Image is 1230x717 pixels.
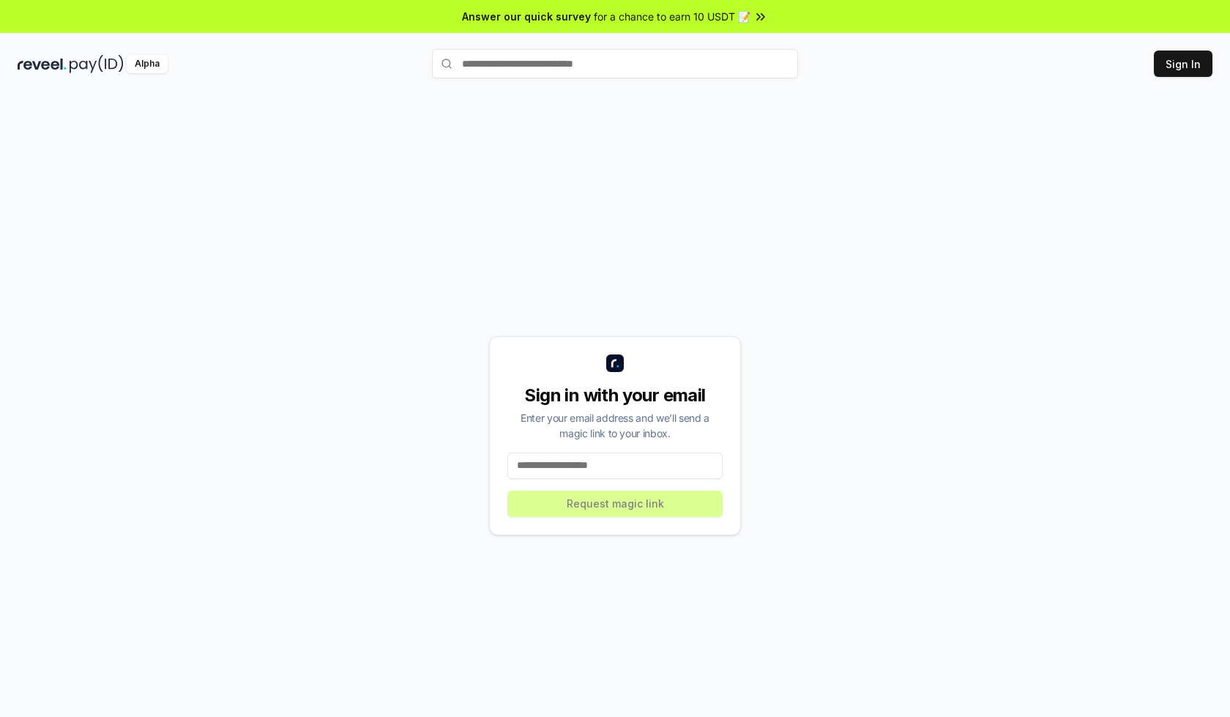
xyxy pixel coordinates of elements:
[462,9,591,24] span: Answer our quick survey
[507,410,723,441] div: Enter your email address and we’ll send a magic link to your inbox.
[18,55,67,73] img: reveel_dark
[127,55,168,73] div: Alpha
[606,354,624,372] img: logo_small
[70,55,124,73] img: pay_id
[594,9,750,24] span: for a chance to earn 10 USDT 📝
[1154,51,1212,77] button: Sign In
[507,384,723,407] div: Sign in with your email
